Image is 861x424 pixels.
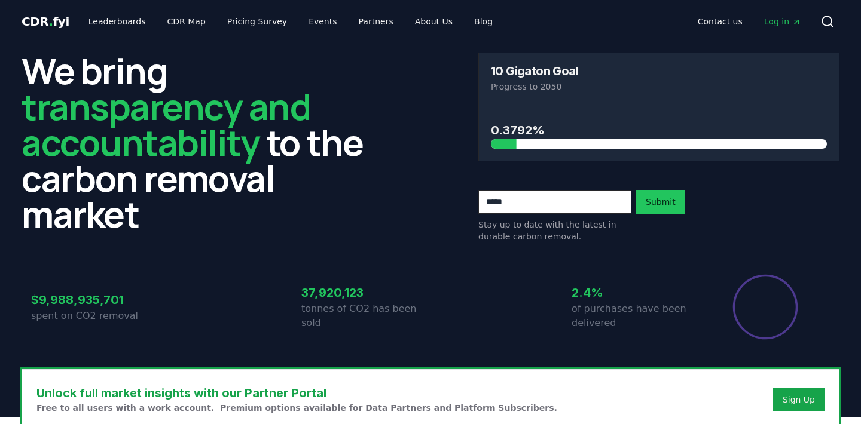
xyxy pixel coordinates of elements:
[764,16,801,27] span: Log in
[49,14,53,29] span: .
[31,291,160,309] h3: $9,988,935,701
[688,11,811,32] nav: Main
[79,11,155,32] a: Leaderboards
[301,284,430,302] h3: 37,920,123
[783,394,815,405] a: Sign Up
[491,65,578,77] h3: 10 Gigaton Goal
[478,219,631,242] p: Stay up to date with the latest in durable carbon removal.
[636,190,685,214] button: Submit
[22,14,69,29] span: CDR fyi
[79,11,502,32] nav: Main
[31,309,160,323] p: spent on CO2 removal
[465,11,502,32] a: Blog
[405,11,462,32] a: About Us
[22,13,69,30] a: CDR.fyi
[22,82,310,167] span: transparency and accountability
[688,11,752,32] a: Contact us
[36,402,557,414] p: Free to all users with a work account. Premium options available for Data Partners and Platform S...
[491,81,827,93] p: Progress to 2050
[732,274,799,340] div: Percentage of sales delivered
[349,11,403,32] a: Partners
[773,388,825,411] button: Sign Up
[36,384,557,402] h3: Unlock full market insights with our Partner Portal
[491,121,827,139] h3: 0.3792%
[572,302,701,330] p: of purchases have been delivered
[755,11,811,32] a: Log in
[158,11,215,32] a: CDR Map
[572,284,701,302] h3: 2.4%
[299,11,346,32] a: Events
[301,302,430,330] p: tonnes of CO2 has been sold
[218,11,297,32] a: Pricing Survey
[22,53,383,232] h2: We bring to the carbon removal market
